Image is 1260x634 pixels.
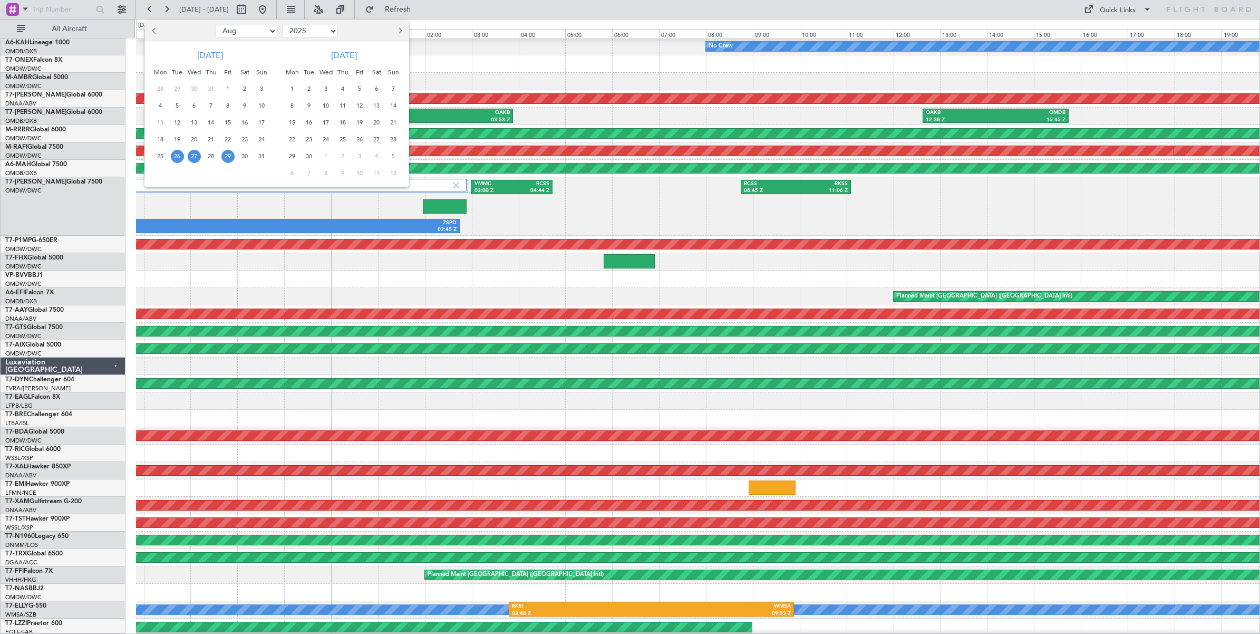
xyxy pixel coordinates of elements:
[353,133,366,146] span: 26
[255,150,268,163] span: 31
[370,116,383,129] span: 20
[317,81,334,98] div: 3-9-2025
[336,99,350,112] span: 11
[221,99,235,112] span: 8
[236,114,253,131] div: 16-8-2025
[169,131,186,148] div: 19-8-2025
[301,81,317,98] div: 2-9-2025
[219,64,236,81] div: Fri
[385,98,402,114] div: 14-9-2025
[336,133,350,146] span: 25
[336,116,350,129] span: 18
[284,81,301,98] div: 1-9-2025
[353,167,366,180] span: 10
[303,82,316,95] span: 2
[385,148,402,165] div: 5-10-2025
[152,81,169,98] div: 28-7-2025
[286,133,299,146] span: 22
[319,133,333,146] span: 24
[303,116,316,129] span: 16
[186,64,202,81] div: Wed
[319,150,333,163] span: 1
[336,167,350,180] span: 9
[216,25,277,37] select: Select month
[353,150,366,163] span: 3
[188,99,201,112] span: 6
[152,64,169,81] div: Mon
[317,64,334,81] div: Wed
[219,81,236,98] div: 1-8-2025
[202,64,219,81] div: Thu
[186,114,202,131] div: 13-8-2025
[334,165,351,182] div: 9-10-2025
[387,150,400,163] span: 5
[286,167,299,180] span: 6
[186,81,202,98] div: 30-7-2025
[154,150,167,163] span: 25
[219,98,236,114] div: 8-8-2025
[351,81,368,98] div: 5-9-2025
[385,81,402,98] div: 7-9-2025
[286,82,299,95] span: 1
[253,131,270,148] div: 24-8-2025
[317,98,334,114] div: 10-9-2025
[188,150,201,163] span: 27
[205,82,218,95] span: 31
[171,99,184,112] span: 5
[219,114,236,131] div: 15-8-2025
[370,167,383,180] span: 11
[236,81,253,98] div: 2-8-2025
[370,99,383,112] span: 13
[303,150,316,163] span: 30
[236,64,253,81] div: Sat
[351,114,368,131] div: 19-9-2025
[284,64,301,81] div: Mon
[171,150,184,163] span: 26
[188,116,201,129] span: 13
[353,99,366,112] span: 12
[301,131,317,148] div: 23-9-2025
[301,148,317,165] div: 30-9-2025
[368,148,385,165] div: 4-10-2025
[385,114,402,131] div: 21-9-2025
[370,82,383,95] span: 6
[188,82,201,95] span: 30
[336,82,350,95] span: 4
[385,131,402,148] div: 28-9-2025
[317,131,334,148] div: 24-9-2025
[317,165,334,182] div: 8-10-2025
[255,82,268,95] span: 3
[205,116,218,129] span: 14
[319,99,333,112] span: 10
[301,98,317,114] div: 9-9-2025
[334,148,351,165] div: 2-10-2025
[205,133,218,146] span: 21
[154,82,167,95] span: 28
[186,98,202,114] div: 6-8-2025
[286,150,299,163] span: 29
[169,98,186,114] div: 5-8-2025
[385,165,402,182] div: 12-10-2025
[303,133,316,146] span: 23
[303,99,316,112] span: 9
[336,150,350,163] span: 2
[219,148,236,165] div: 29-8-2025
[186,148,202,165] div: 27-8-2025
[238,116,251,129] span: 16
[171,133,184,146] span: 19
[221,82,235,95] span: 1
[351,64,368,81] div: Fri
[154,133,167,146] span: 18
[284,114,301,131] div: 15-9-2025
[221,133,235,146] span: 22
[169,81,186,98] div: 29-7-2025
[353,116,366,129] span: 19
[255,116,268,129] span: 17
[319,82,333,95] span: 3
[202,148,219,165] div: 28-8-2025
[317,114,334,131] div: 17-9-2025
[238,150,251,163] span: 30
[188,133,201,146] span: 20
[253,81,270,98] div: 3-8-2025
[301,64,317,81] div: Tue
